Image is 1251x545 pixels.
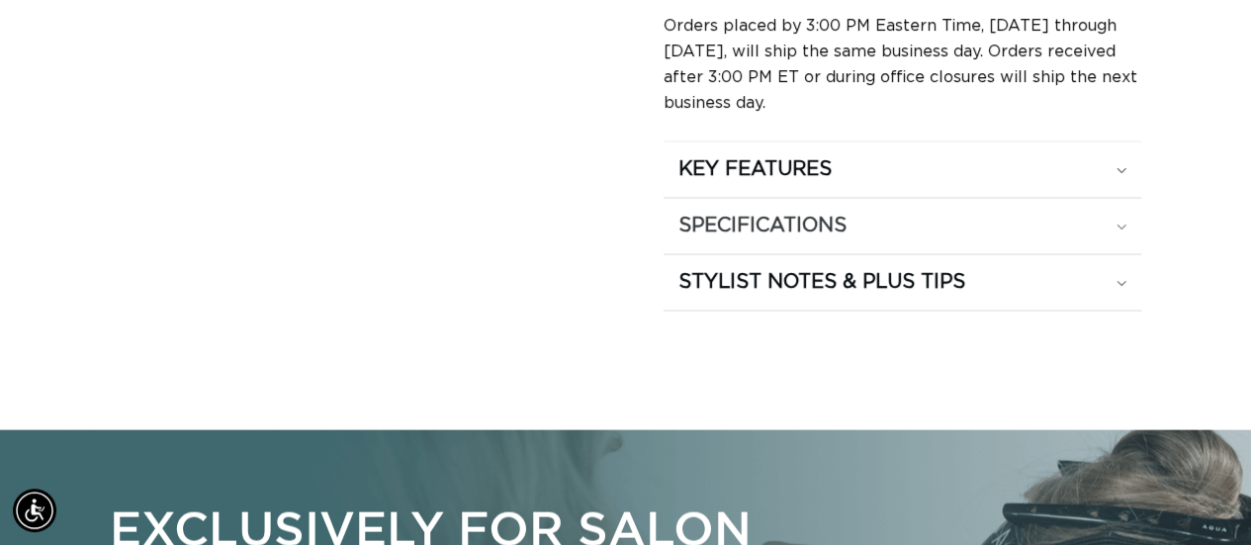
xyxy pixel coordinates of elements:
div: Accessibility Menu [13,489,56,532]
iframe: Chat Widget [1152,450,1251,545]
span: Orders placed by 3:00 PM Eastern Time, [DATE] through [DATE], will ship the same business day. Or... [664,18,1137,111]
summary: STYLIST NOTES & PLUS TIPS [664,254,1142,310]
h2: STYLIST NOTES & PLUS TIPS [678,269,965,295]
summary: SPECIFICATIONS [664,198,1142,253]
summary: KEY FEATURES [664,141,1142,197]
h2: SPECIFICATIONS [678,213,847,238]
h2: KEY FEATURES [678,156,832,182]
